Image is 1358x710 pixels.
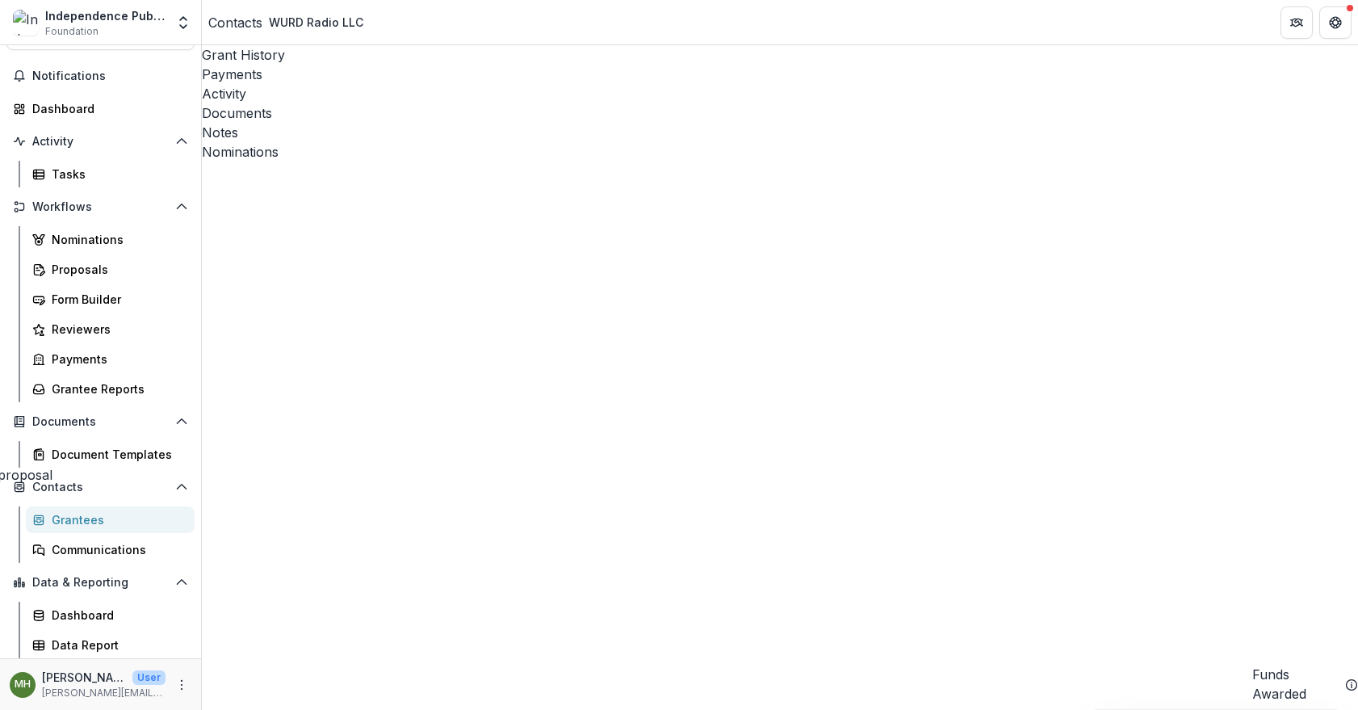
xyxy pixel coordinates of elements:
a: Grant History [202,45,1358,65]
button: More [172,675,191,695]
button: Open Workflows [6,194,195,220]
button: Partners [1280,6,1313,39]
span: Activity [32,135,169,149]
a: Dashboard [6,95,195,122]
div: Grantees [52,511,182,528]
span: Data & Reporting [32,576,169,590]
a: Payments [202,65,1358,84]
a: Communications [26,536,195,563]
div: Reviewers [52,321,182,338]
a: Document Templates [26,441,195,468]
a: Proposals [26,256,195,283]
span: Workflows [32,200,169,214]
a: Reviewers [26,316,195,342]
button: Open Documents [6,409,195,435]
a: Nominations [26,226,195,253]
a: Form Builder [26,286,195,313]
div: Melissa Hamilton [15,679,31,690]
p: User [132,670,166,685]
a: Contacts [208,13,262,32]
a: Grantees [26,506,195,533]
div: Form Builder [52,291,182,308]
nav: breadcrumb [208,11,370,34]
button: Open Activity [6,128,195,154]
span: Notifications [32,69,188,83]
a: Documents [202,103,1358,123]
div: Communications [52,541,182,558]
div: Dashboard [32,100,182,117]
div: Proposals [52,261,182,278]
div: Independence Public Media Foundation [45,7,166,24]
div: Grantee Reports [52,380,182,397]
span: Contacts [32,481,169,494]
button: Open Contacts [6,474,195,500]
button: Open entity switcher [172,6,195,39]
a: Dashboard [26,602,195,628]
div: Nominations [52,231,182,248]
div: Payments [52,351,182,368]
img: Independence Public Media Foundation [13,10,39,36]
a: Data Report [26,632,195,658]
a: Payments [26,346,195,372]
span: Documents [32,415,169,429]
div: Data Report [52,636,182,653]
h2: Funds Awarded [1252,665,1339,704]
span: Foundation [45,24,98,39]
a: Grantee Reports [26,376,195,402]
a: Activity [202,84,1358,103]
a: Tasks [26,161,195,187]
div: Dashboard [52,607,182,624]
a: Nominations [202,142,1358,162]
div: WURD Radio LLC [269,14,363,31]
button: Open Data & Reporting [6,569,195,595]
div: Tasks [52,166,182,183]
button: Get Help [1319,6,1352,39]
div: Document Templates [52,446,182,463]
p: [PERSON_NAME] [42,669,126,686]
button: Notifications [6,63,195,89]
a: Notes [202,123,1358,142]
p: [PERSON_NAME][EMAIL_ADDRESS][DOMAIN_NAME] [42,686,166,700]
